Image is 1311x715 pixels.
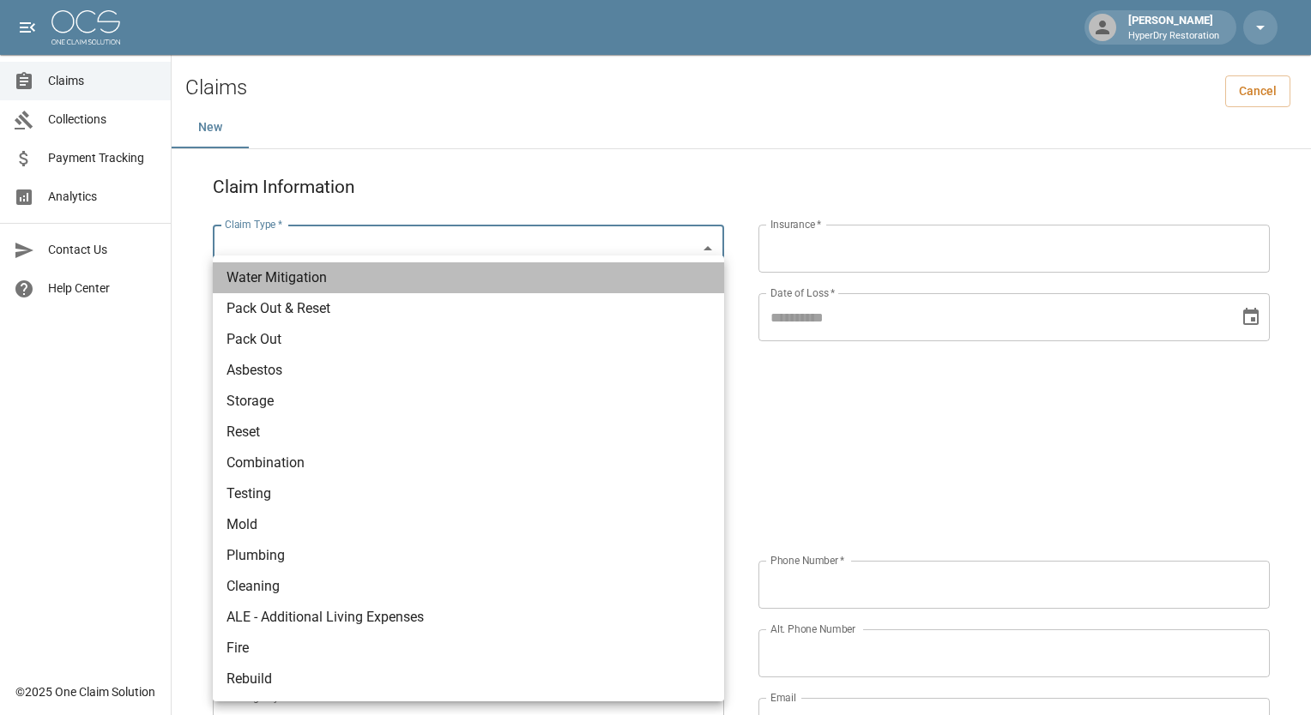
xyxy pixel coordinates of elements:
li: Testing [213,478,724,509]
li: Storage [213,386,724,417]
li: Fire [213,633,724,664]
li: Pack Out & Reset [213,293,724,324]
li: Cleaning [213,571,724,602]
li: Mold [213,509,724,540]
li: Water Mitigation [213,262,724,293]
li: Reset [213,417,724,448]
li: Plumbing [213,540,724,571]
li: ALE - Additional Living Expenses [213,602,724,633]
li: Pack Out [213,324,724,355]
li: Combination [213,448,724,478]
li: Rebuild [213,664,724,694]
li: Asbestos [213,355,724,386]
